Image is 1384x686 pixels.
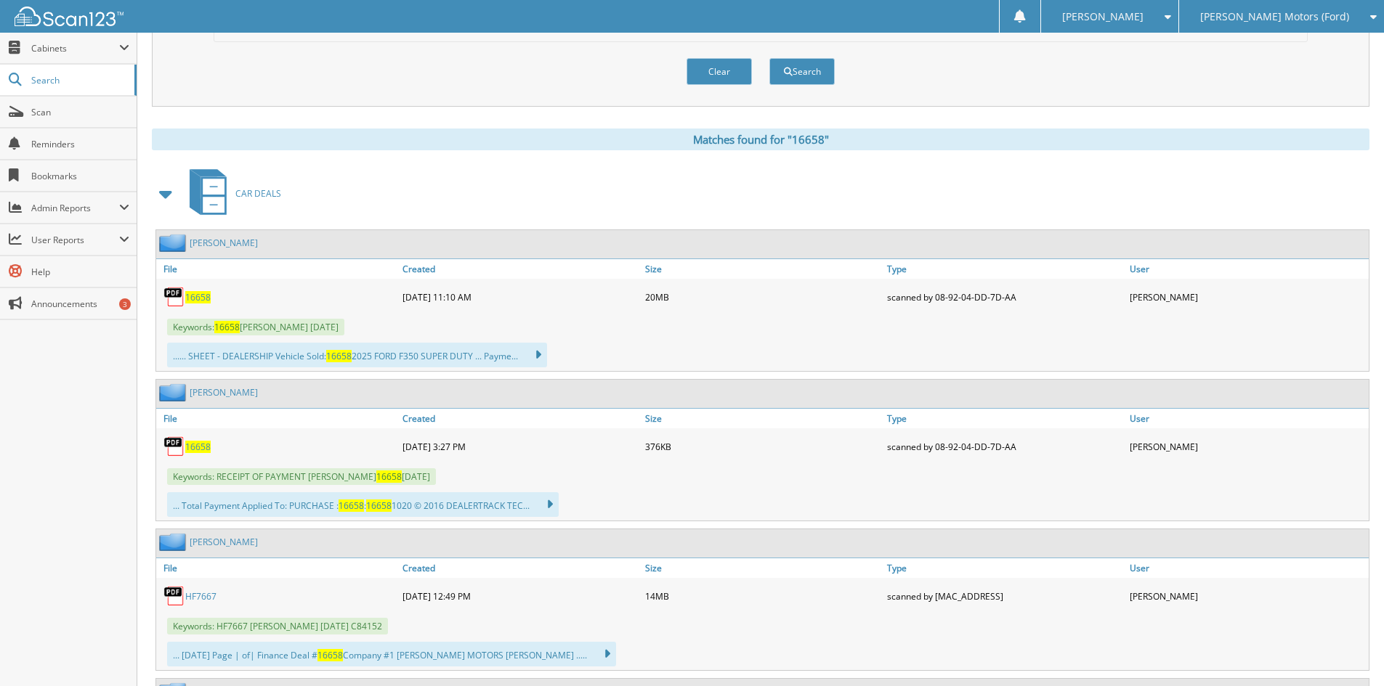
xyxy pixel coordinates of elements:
a: Size [642,558,884,578]
span: Keywords: HF7667 [PERSON_NAME] [DATE] C84152 [167,618,388,634]
a: File [156,259,399,279]
button: Search [769,58,835,85]
a: Size [642,259,884,279]
div: ... [DATE] Page | of| Finance Deal # Company #1 [PERSON_NAME] MOTORS [PERSON_NAME] ..... [167,642,616,666]
div: [PERSON_NAME] [1126,581,1369,611]
div: 20MB [642,282,884,311]
div: ... Total Payment Applied To: PURCHASE : : 1020 © 2016 DEALERTRACK TEC... [167,492,559,517]
img: folder2.png [159,383,190,401]
span: Scan [31,106,129,118]
span: Admin Reports [31,202,119,214]
img: folder2.png [159,234,190,252]
span: Help [31,266,129,278]
a: [PERSON_NAME] [190,536,258,548]
a: Created [399,259,642,279]
span: Reminders [31,138,129,150]
a: HF7667 [185,590,216,603]
span: 16658 [214,321,240,333]
span: Cabinets [31,42,119,54]
div: Matches found for "16658" [152,128,1369,150]
div: 3 [119,298,131,310]
span: Announcements [31,298,129,310]
iframe: Chat Widget [1311,616,1384,686]
a: CAR DEALS [181,165,281,222]
img: PDF.png [163,436,185,457]
div: [PERSON_NAME] [1126,432,1369,461]
div: scanned by 08-92-04-DD-7D-AA [883,432,1126,461]
a: Created [399,558,642,578]
div: 14MB [642,581,884,611]
span: 16658 [317,649,343,661]
div: [DATE] 11:10 AM [399,282,642,311]
a: Type [883,558,1126,578]
a: 16658 [185,441,211,453]
div: [DATE] 3:27 PM [399,432,642,461]
div: scanned by [MAC_ADDRESS] [883,581,1126,611]
span: 16658 [326,350,352,362]
span: 16658 [376,470,402,483]
img: folder2.png [159,533,190,551]
a: User [1126,259,1369,279]
a: Type [883,259,1126,279]
img: PDF.png [163,286,185,308]
div: 376KB [642,432,884,461]
img: PDF.png [163,585,185,607]
a: File [156,558,399,578]
div: [PERSON_NAME] [1126,282,1369,311]
a: File [156,409,399,428]
a: User [1126,558,1369,578]
span: [PERSON_NAME] Motors (Ford) [1200,12,1349,21]
a: [PERSON_NAME] [190,237,258,249]
button: Clear [687,58,752,85]
span: 16658 [339,499,364,512]
span: CAR DEALS [235,187,281,200]
a: Type [883,409,1126,428]
div: [DATE] 12:49 PM [399,581,642,611]
span: 16658 [366,499,392,512]
span: Search [31,74,127,86]
a: 16658 [185,291,211,303]
div: scanned by 08-92-04-DD-7D-AA [883,282,1126,311]
span: [PERSON_NAME] [1062,12,1144,21]
a: [PERSON_NAME] [190,386,258,399]
a: Size [642,409,884,428]
img: scan123-logo-white.svg [15,7,124,26]
span: Keywords: [PERSON_NAME] [DATE] [167,319,344,335]
a: User [1126,409,1369,428]
span: Keywords: RECEIPT OF PAYMENT [PERSON_NAME] [DATE] [167,468,436,485]
a: Created [399,409,642,428]
div: ...... SHEET - DEALERSHIP Vehicle Sold: 2025 FORD F350 SUPER DUTY ... Payme... [167,343,547,367]
span: Bookmarks [31,170,129,182]
span: User Reports [31,234,119,246]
